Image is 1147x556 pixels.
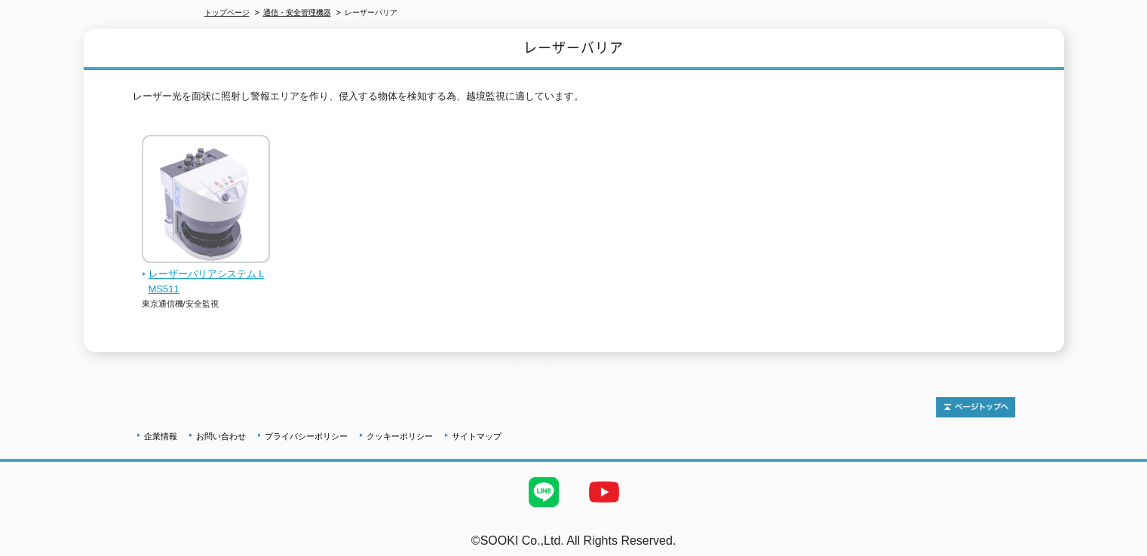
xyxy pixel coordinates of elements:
[84,29,1064,70] h1: レーザーバリア
[366,432,433,441] a: クッキーポリシー
[142,252,271,298] a: レーザーバリアシステム LMS511
[263,8,331,17] a: 通信・安全管理機器
[133,89,1015,112] p: レーザー光を面状に照射し警報エリアを作り、侵入する物体を検知する為、越境監視に適しています。
[142,135,270,267] img: レーザーバリアシステム LMS511
[265,432,348,441] a: プライバシーポリシー
[514,462,574,522] img: LINE
[452,432,501,441] a: サイトマップ
[144,432,177,441] a: 企業情報
[142,298,271,310] p: 東京通信機/安全監視
[936,397,1015,417] img: トップページへ
[574,462,634,522] img: YouTube
[196,432,246,441] a: お問い合わせ
[142,267,271,298] span: レーザーバリアシステム LMS511
[333,5,397,21] li: レーザーバリア
[204,8,250,17] a: トップページ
